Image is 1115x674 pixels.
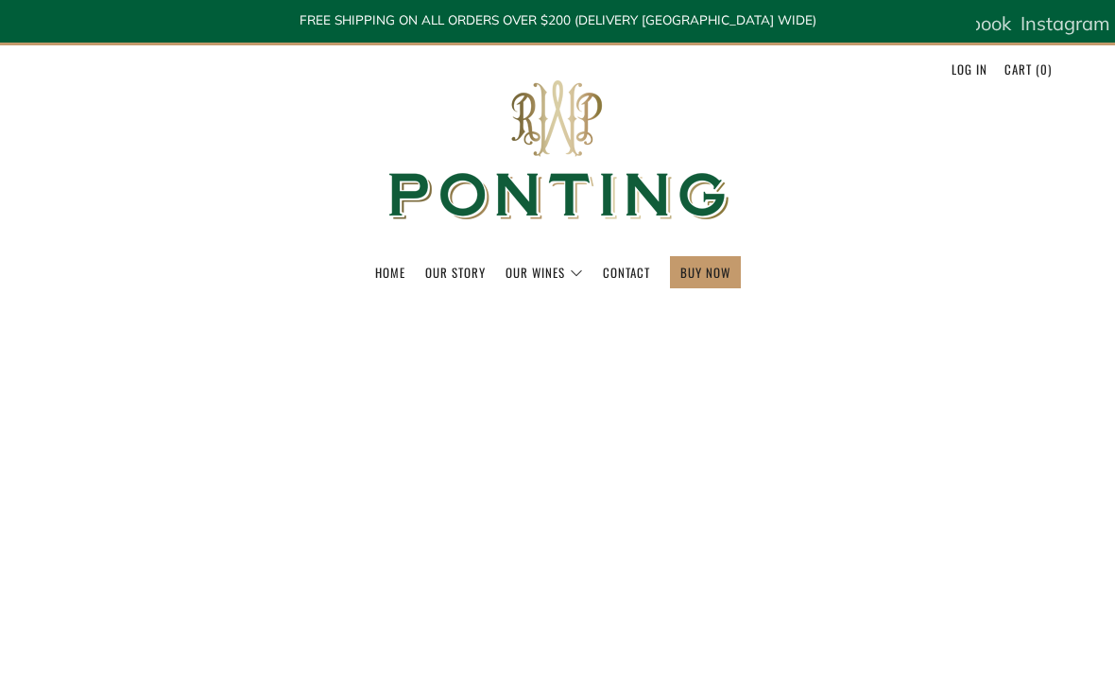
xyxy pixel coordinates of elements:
[425,257,486,287] a: Our Story
[1021,11,1110,35] span: Instagram
[603,257,650,287] a: Contact
[506,257,583,287] a: Our Wines
[375,257,405,287] a: Home
[952,54,987,84] a: Log in
[369,45,746,256] img: Ponting Wines
[1021,5,1110,43] a: Instagram
[1004,54,1052,84] a: Cart (0)
[680,257,730,287] a: BUY NOW
[1040,60,1048,78] span: 0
